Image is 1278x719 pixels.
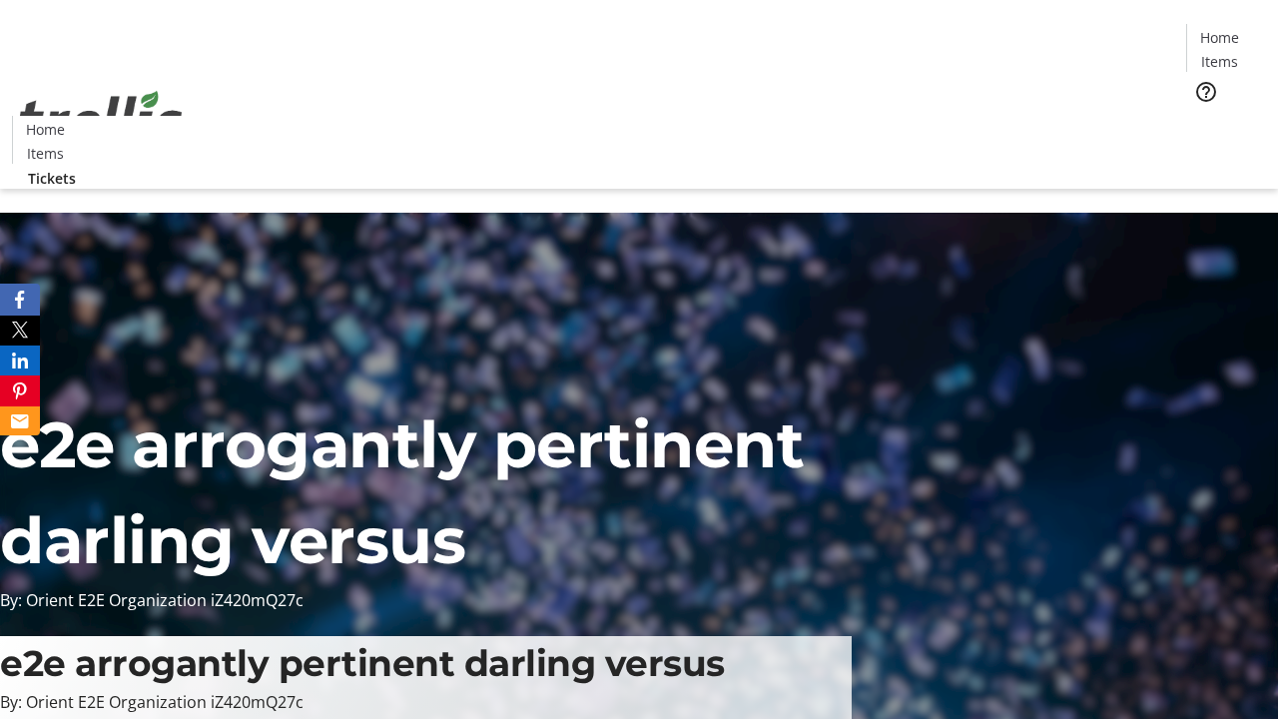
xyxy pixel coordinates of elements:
a: Items [13,143,77,164]
a: Home [1187,27,1251,48]
span: Home [26,119,65,140]
span: Items [27,143,64,164]
img: Orient E2E Organization iZ420mQ27c's Logo [12,69,190,169]
span: Items [1201,51,1238,72]
a: Items [1187,51,1251,72]
a: Tickets [12,168,92,189]
button: Help [1186,72,1226,112]
span: Tickets [1202,116,1250,137]
a: Home [13,119,77,140]
span: Tickets [28,168,76,189]
a: Tickets [1186,116,1266,137]
span: Home [1200,27,1239,48]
